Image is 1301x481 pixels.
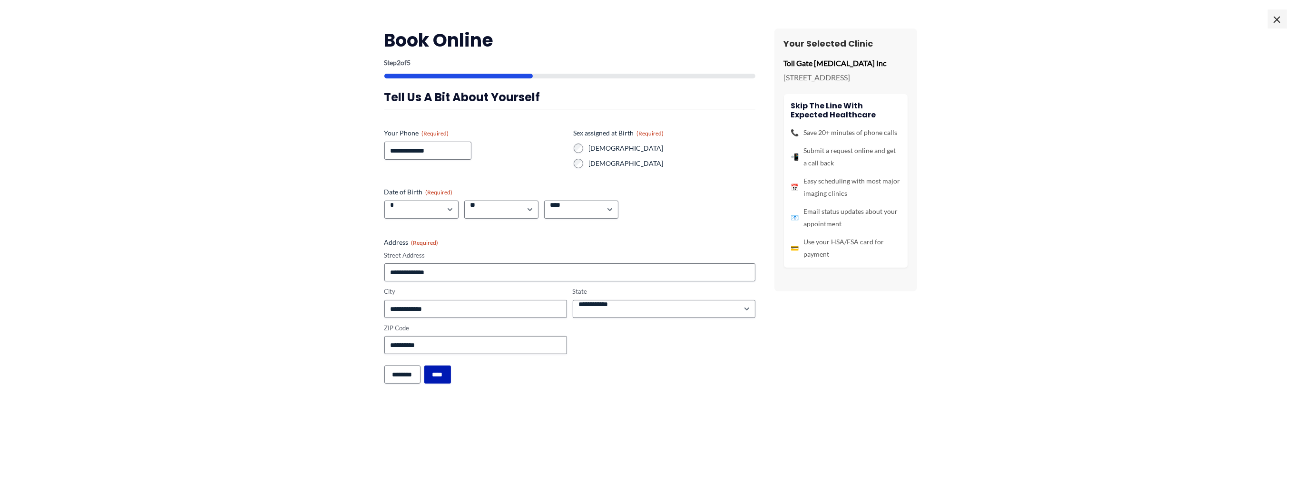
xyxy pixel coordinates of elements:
[411,239,439,246] span: (Required)
[589,144,755,153] label: [DEMOGRAPHIC_DATA]
[384,287,567,296] label: City
[574,128,664,138] legend: Sex assigned at Birth
[784,56,908,70] p: Toll Gate [MEDICAL_DATA] Inc
[637,130,664,137] span: (Required)
[422,130,449,137] span: (Required)
[791,212,799,224] span: 📧
[573,287,755,296] label: State
[784,38,908,49] h3: Your Selected Clinic
[384,59,755,66] p: Step of
[791,126,799,139] span: 📞
[791,181,799,193] span: 📅
[384,324,567,333] label: ZIP Code
[384,128,566,138] label: Your Phone
[791,101,900,119] h4: Skip the line with Expected Healthcare
[791,205,900,230] li: Email status updates about your appointment
[384,90,755,105] h3: Tell us a bit about yourself
[791,126,900,139] li: Save 20+ minutes of phone calls
[426,189,453,196] span: (Required)
[1268,10,1287,29] span: ×
[791,242,799,254] span: 💳
[791,175,900,200] li: Easy scheduling with most major imaging clinics
[791,144,900,169] li: Submit a request online and get a call back
[384,187,453,197] legend: Date of Birth
[791,236,900,260] li: Use your HSA/FSA card for payment
[784,70,908,85] p: [STREET_ADDRESS]
[384,251,755,260] label: Street Address
[589,159,755,168] label: [DEMOGRAPHIC_DATA]
[384,238,439,247] legend: Address
[791,151,799,163] span: 📲
[384,29,755,52] h2: Book Online
[407,58,411,67] span: 5
[397,58,401,67] span: 2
